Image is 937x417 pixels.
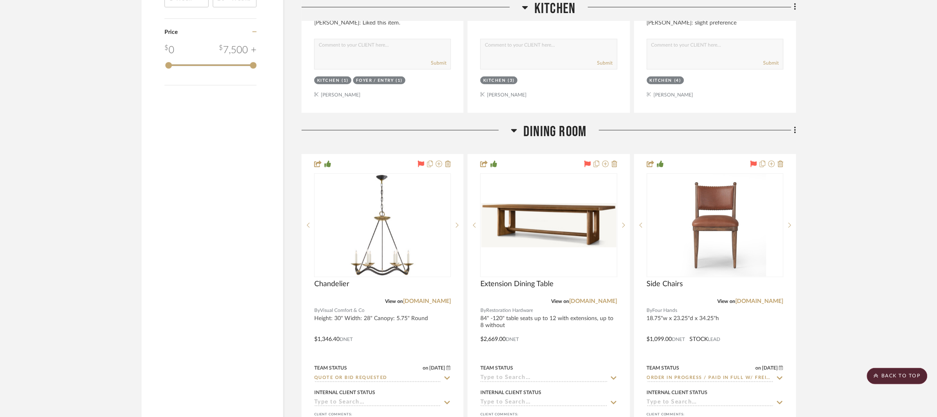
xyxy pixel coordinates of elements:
input: Type to Search… [314,374,441,382]
div: Kitchen [650,78,673,84]
input: Type to Search… [647,374,774,382]
button: Submit [597,59,613,67]
span: By [480,307,486,314]
img: Side Chairs [664,174,766,276]
div: (1) [396,78,403,84]
div: (1) [342,78,349,84]
div: 0 [164,43,174,58]
div: Kitchen [483,78,506,84]
button: Submit [764,59,779,67]
img: Chandelier [331,174,434,276]
input: Type to Search… [647,399,774,407]
span: Chandelier [314,280,349,289]
span: Four Hands [653,307,678,314]
span: By [647,307,653,314]
div: Team Status [480,364,513,372]
input: Type to Search… [480,374,607,382]
img: Extension Dining Table [481,203,616,247]
input: Type to Search… [480,399,607,407]
div: Team Status [314,364,347,372]
div: [PERSON_NAME]: slight preference [647,19,784,35]
span: [DATE] [761,365,779,371]
span: Side Chairs [647,280,683,289]
span: Dining Room [523,123,586,141]
span: Visual Comfort & Co [320,307,365,314]
div: Internal Client Status [480,389,541,396]
span: View on [552,299,570,304]
div: Team Status [647,364,680,372]
div: (3) [508,78,515,84]
div: Foyer / Entry [356,78,394,84]
span: [DATE] [429,365,446,371]
div: (4) [674,78,681,84]
span: View on [718,299,736,304]
span: By [314,307,320,314]
span: on [423,365,429,370]
span: Extension Dining Table [480,280,554,289]
div: 7,500 + [219,43,257,58]
span: Price [164,29,178,35]
span: View on [385,299,403,304]
a: [DOMAIN_NAME] [403,298,451,304]
button: Submit [431,59,446,67]
a: [DOMAIN_NAME] [736,298,784,304]
div: 0 [481,174,617,277]
a: [DOMAIN_NAME] [570,298,617,304]
div: 0 [315,174,450,277]
div: [PERSON_NAME]: Liked this item. [314,19,451,35]
div: Internal Client Status [314,389,375,396]
input: Type to Search… [314,399,441,407]
span: Restoration Hardware [486,307,533,314]
scroll-to-top-button: BACK TO TOP [867,368,928,384]
div: Internal Client Status [647,389,708,396]
span: on [756,365,761,370]
div: Kitchen [317,78,340,84]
